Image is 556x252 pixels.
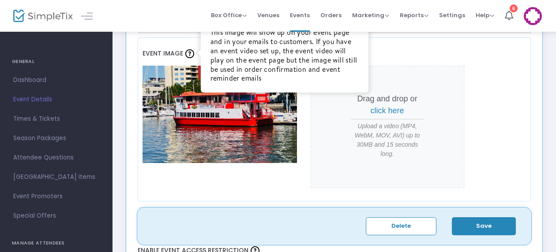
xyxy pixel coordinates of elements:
[138,206,531,219] label: Private - Unlisted Event
[439,4,465,26] span: Settings
[476,11,494,19] span: Help
[12,234,101,252] h4: MANAGE ATTENDEES
[13,113,99,125] span: Times & Tickets
[13,210,99,222] span: Special Offers
[290,4,310,26] span: Events
[13,94,99,105] span: Event Details
[352,11,389,19] span: Marketing
[13,133,99,144] span: Season Packages
[185,49,194,58] img: question-mark
[12,53,101,70] h4: GENERAL
[366,217,436,235] button: Delete
[13,74,99,86] span: Dashboard
[371,106,404,115] span: click here
[143,49,183,58] span: Event Image
[351,122,424,159] span: Upload a video (MP4, WebM, MOV, AVI) up to 30MB and 15 seconds long.
[210,28,359,83] div: This image will show up on your event page and in your emails to customers. If you have an event ...
[143,66,297,163] img: 638943522196945816IMG5033.JPG
[320,4,342,26] span: Orders
[351,93,424,117] p: Drag and drop or
[510,4,518,12] div: 6
[257,4,279,26] span: Venues
[400,11,428,19] span: Reports
[211,11,247,19] span: Box Office
[13,152,99,163] span: Attendee Questions
[13,191,99,202] span: Event Promoters
[452,217,516,235] button: Save
[13,171,99,183] span: [GEOGRAPHIC_DATA] Items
